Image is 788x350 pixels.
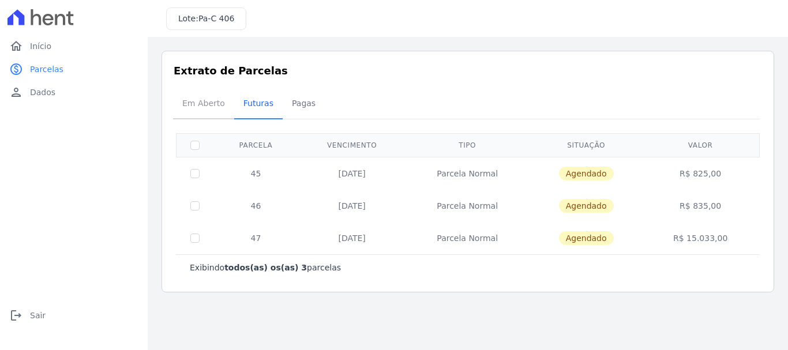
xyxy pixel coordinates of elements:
a: Pagas [283,89,325,119]
td: R$ 825,00 [643,157,757,190]
td: Parcela Normal [406,190,528,222]
span: Dados [30,86,55,98]
i: paid [9,62,23,76]
span: Agendado [559,167,614,180]
a: logoutSair [5,304,143,327]
a: Futuras [234,89,283,119]
h3: Lote: [178,13,234,25]
i: person [9,85,23,99]
span: Agendado [559,231,614,245]
a: Em Aberto [173,89,234,119]
i: home [9,39,23,53]
a: personDados [5,81,143,104]
i: logout [9,308,23,322]
span: Em Aberto [175,92,232,115]
td: R$ 15.033,00 [643,222,757,254]
td: Parcela Normal [406,157,528,190]
th: Valor [643,133,757,157]
span: Pa-C 406 [198,14,234,23]
th: Parcela [213,133,298,157]
span: Sair [30,310,46,321]
td: R$ 835,00 [643,190,757,222]
td: 46 [213,190,298,222]
span: Parcelas [30,63,63,75]
td: Parcela Normal [406,222,528,254]
td: 47 [213,222,298,254]
th: Vencimento [298,133,406,157]
td: [DATE] [298,190,406,222]
b: todos(as) os(as) 3 [224,263,307,272]
span: Agendado [559,199,614,213]
a: paidParcelas [5,58,143,81]
th: Tipo [406,133,528,157]
td: 45 [213,157,298,190]
th: Situação [529,133,643,157]
span: Futuras [237,92,280,115]
a: homeInício [5,35,143,58]
td: [DATE] [298,157,406,190]
span: Início [30,40,51,52]
p: Exibindo parcelas [190,262,341,273]
h3: Extrato de Parcelas [174,63,762,78]
td: [DATE] [298,222,406,254]
span: Pagas [285,92,322,115]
